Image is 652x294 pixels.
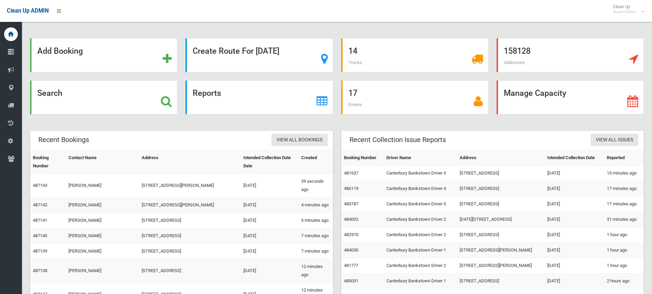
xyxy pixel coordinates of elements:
td: [STREET_ADDRESS] [457,227,544,243]
th: Reported [604,150,644,166]
td: [DATE] [241,174,298,197]
a: 487141 [33,218,47,223]
td: [STREET_ADDRESS] [139,228,241,244]
td: [DATE] [241,259,298,283]
td: Canterbury Bankstown Driver 3 [384,166,457,181]
td: 15 minutes ago [604,166,644,181]
strong: 17 [348,88,357,98]
td: [DATE] [241,213,298,228]
td: Canterbury Bankstown Driver 1 [384,243,457,258]
a: Search [30,80,177,114]
th: Intended Collection Date [545,150,604,166]
th: Driver Name [384,150,457,166]
th: Booking Number [341,150,384,166]
strong: 14 [348,46,357,56]
td: [STREET_ADDRESS] [139,244,241,259]
header: Recent Collection Issue Reports [341,133,454,146]
td: [PERSON_NAME] [66,244,139,259]
td: [DATE] [545,196,604,212]
a: Manage Capacity [497,80,644,114]
td: 7 minutes ago [298,244,333,259]
a: 486119 [344,186,358,191]
td: [DATE] [545,181,604,196]
td: [PERSON_NAME] [66,259,139,283]
strong: 158128 [504,46,530,56]
td: 5 minutes ago [298,213,333,228]
a: 487143 [33,183,47,188]
strong: Add Booking [37,46,83,56]
th: Created [298,150,333,174]
th: Intended Collection Date Date [241,150,298,174]
td: 7 minutes ago [298,228,333,244]
a: Reports [186,80,333,114]
td: Canterbury Bankstown Driver 4 [384,181,457,196]
td: [PERSON_NAME] [66,174,139,197]
td: [PERSON_NAME] [66,213,139,228]
a: 158128 Addresses [497,38,644,72]
a: 484002 [344,217,358,222]
a: View All Bookings [271,134,328,146]
a: 481637 [344,170,358,176]
td: [STREET_ADDRESS] [457,196,544,212]
span: Clean Up ADMIN [7,8,49,14]
a: 483787 [344,201,358,206]
a: 487140 [33,233,47,238]
td: 31 minutes ago [604,212,644,227]
td: [DATE] [545,258,604,273]
td: [STREET_ADDRESS] [457,273,544,289]
td: Canterbury Bankstown Driver 1 [384,273,457,289]
a: 487142 [33,202,47,207]
td: [DATE] [241,244,298,259]
td: [STREET_ADDRESS][PERSON_NAME] [139,174,241,197]
a: 482970 [344,232,358,237]
td: [STREET_ADDRESS][PERSON_NAME] [457,243,544,258]
td: 1 hour ago [604,258,644,273]
a: 14 Trucks [341,38,488,72]
td: [DATE] [545,273,604,289]
td: 4 minutes ago [298,197,333,213]
td: [STREET_ADDRESS][PERSON_NAME] [457,258,544,273]
td: 12 minutes ago [298,259,333,283]
a: View All Issues [591,134,638,146]
td: [STREET_ADDRESS] [139,213,241,228]
a: Add Booking [30,38,177,72]
td: [PERSON_NAME] [66,228,139,244]
td: [STREET_ADDRESS] [457,181,544,196]
td: [PERSON_NAME] [66,197,139,213]
td: Canterbury Bankstown Driver 2 [384,258,457,273]
td: [DATE] [241,228,298,244]
td: [STREET_ADDRESS][PERSON_NAME] [139,197,241,213]
td: [DATE] [545,227,604,243]
th: Address [457,150,544,166]
span: Addresses [504,60,525,65]
strong: Manage Capacity [504,88,566,98]
td: 17 minutes ago [604,181,644,196]
td: [DATE][STREET_ADDRESS] [457,212,544,227]
td: 1 hour ago [604,243,644,258]
a: Create Route For [DATE] [186,38,333,72]
strong: Create Route For [DATE] [193,46,279,56]
a: 481777 [344,263,358,268]
a: 487138 [33,268,47,273]
td: [STREET_ADDRESS] [139,259,241,283]
td: [DATE] [545,212,604,227]
td: 2 hours ago [604,273,644,289]
a: 17 Drivers [341,80,488,114]
td: Canterbury Bankstown Driver 2 [384,227,457,243]
td: [STREET_ADDRESS] [457,166,544,181]
span: Trucks [348,60,362,65]
span: Drivers [348,102,362,107]
th: Address [139,150,241,174]
header: Recent Bookings [30,133,97,146]
td: Canterbury Bankstown Driver 3 [384,196,457,212]
td: 59 seconds ago [298,174,333,197]
span: Clean Up [610,4,643,14]
td: [DATE] [545,166,604,181]
a: 487139 [33,248,47,254]
a: 484050 [344,247,358,253]
th: Contact Name [66,150,139,174]
td: [DATE] [241,197,298,213]
td: Canterbury Bankstown Driver 2 [384,212,457,227]
td: 1 hour ago [604,227,644,243]
td: 17 minutes ago [604,196,644,212]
